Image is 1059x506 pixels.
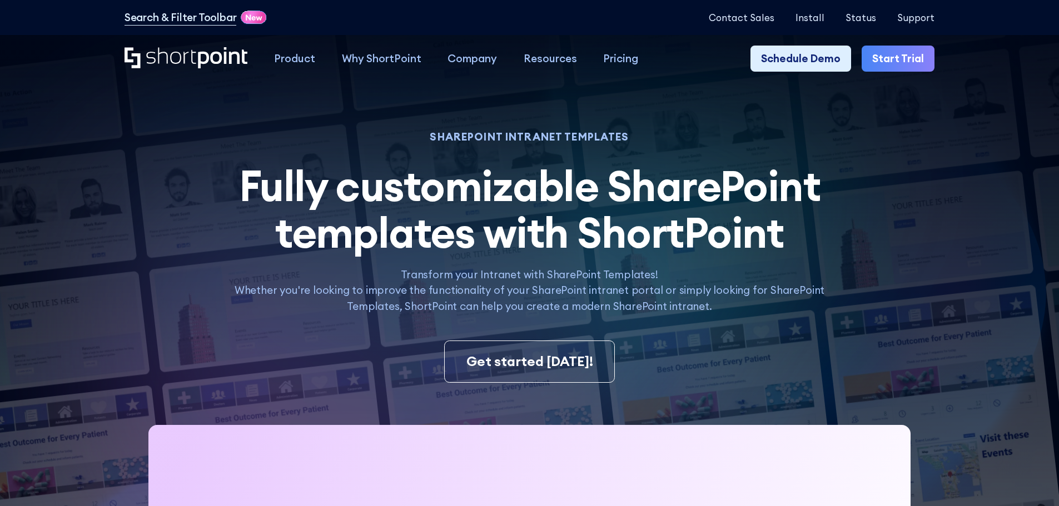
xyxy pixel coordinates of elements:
[1003,453,1059,506] iframe: Chat Widget
[897,12,934,23] a: Support
[862,46,934,72] a: Start Trial
[466,352,593,372] div: Get started [DATE]!
[846,12,876,23] a: Status
[750,46,851,72] a: Schedule Demo
[434,46,510,72] a: Company
[239,159,821,259] span: Fully customizable SharePoint templates with ShortPoint
[220,132,839,142] h1: SHAREPOINT INTRANET TEMPLATES
[709,12,774,23] a: Contact Sales
[444,340,614,383] a: Get started [DATE]!
[342,51,421,67] div: Why ShortPoint
[261,46,329,72] a: Product
[125,9,237,26] a: Search & Filter Toolbar
[524,51,577,67] div: Resources
[796,12,824,23] a: Install
[603,51,638,67] div: Pricing
[329,46,435,72] a: Why ShortPoint
[448,51,497,67] div: Company
[220,267,839,314] p: Transform your Intranet with SharePoint Templates! Whether you're looking to improve the function...
[590,46,652,72] a: Pricing
[125,47,247,70] a: Home
[274,51,315,67] div: Product
[510,46,590,72] a: Resources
